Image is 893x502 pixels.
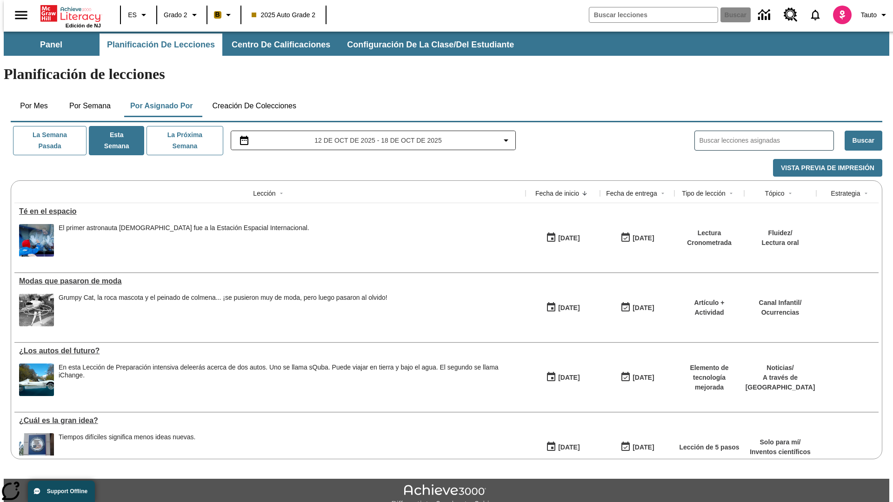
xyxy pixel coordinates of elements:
[679,443,739,452] p: Lección de 5 pasos
[543,299,583,317] button: 07/19/25: Primer día en que estuvo disponible la lección
[40,3,101,28] div: Portada
[4,32,889,56] div: Subbarra de navegación
[589,7,718,22] input: Buscar campo
[314,136,441,145] span: 12 de oct de 2025 - 18 de oct de 2025
[761,238,799,248] p: Lectura oral
[543,438,583,456] button: 04/07/25: Primer día en que estuvo disponible la lección
[558,442,580,453] div: [DATE]
[19,416,521,425] a: ¿Cuál es la gran idea?, Lecciones
[19,347,521,355] div: ¿Los autos del futuro?
[215,9,220,20] span: B
[682,189,726,198] div: Tipo de lección
[857,7,893,23] button: Perfil/Configuración
[123,95,200,117] button: Por asignado por
[28,481,95,502] button: Support Offline
[833,6,852,24] img: avatar image
[679,298,740,317] p: Artículo + Actividad
[160,7,204,23] button: Grado: Grado 2, Elige un grado
[633,302,654,314] div: [DATE]
[59,433,195,466] div: Tiempos difíciles significa menos ideas nuevas.
[59,363,521,396] div: En esta Lección de Preparación intensiva de leerás acerca de dos autos. Uno se llama sQuba. Puede...
[558,372,580,383] div: [DATE]
[5,33,98,56] button: Panel
[59,363,521,379] div: En esta Lección de Preparación intensiva de
[11,95,57,117] button: Por mes
[19,277,521,285] a: Modas que pasaron de moda, Lecciones
[773,159,882,177] button: Vista previa de impresión
[210,7,238,23] button: Boost El color de la clase es anaranjado claro. Cambiar el color de la clase.
[579,188,590,199] button: Sort
[340,33,521,56] button: Configuración de la clase/del estudiante
[765,189,784,198] div: Tópico
[59,294,387,326] div: Grumpy Cat, la roca mascota y el peinado de colmena... ¡se pusieron muy de moda, pero luego pasar...
[224,33,338,56] button: Centro de calificaciones
[100,33,222,56] button: Planificación de lecciones
[746,363,815,373] p: Noticias /
[778,2,803,27] a: Centro de recursos, Se abrirá en una pestaña nueva.
[759,298,802,308] p: Canal Infantil /
[40,4,101,23] a: Portada
[253,189,275,198] div: Lección
[59,224,309,232] div: El primer astronauta [DEMOGRAPHIC_DATA] fue a la Estación Espacial Internacional.
[831,189,860,198] div: Estrategia
[47,488,87,495] span: Support Offline
[679,363,740,392] p: Elemento de tecnología mejorada
[19,363,54,396] img: Un automóvil de alta tecnología flotando en el agua.
[19,416,521,425] div: ¿Cuál es la gran idea?
[66,23,101,28] span: Edición de NJ
[750,437,811,447] p: Solo para mí /
[543,229,583,247] button: 10/06/25: Primer día en que estuvo disponible la lección
[62,95,118,117] button: Por semana
[4,33,522,56] div: Subbarra de navegación
[861,10,877,20] span: Tauto
[4,66,889,83] h1: Planificación de lecciones
[803,3,827,27] a: Notificaciones
[235,135,512,146] button: Seleccione el intervalo de fechas opción del menú
[205,95,304,117] button: Creación de colecciones
[252,10,316,20] span: 2025 Auto Grade 2
[761,228,799,238] p: Fluidez /
[19,207,521,216] a: Té en el espacio, Lecciones
[107,40,215,50] span: Planificación de lecciones
[845,131,882,151] button: Buscar
[785,188,796,199] button: Sort
[89,126,144,155] button: Esta semana
[746,373,815,392] p: A través de [GEOGRAPHIC_DATA]
[19,294,54,326] img: foto en blanco y negro de una chica haciendo girar unos hula-hulas en la década de 1950
[124,7,153,23] button: Lenguaje: ES, Selecciona un idioma
[679,228,740,248] p: Lectura Cronometrada
[726,188,737,199] button: Sort
[19,277,521,285] div: Modas que pasaron de moda
[617,299,657,317] button: 06/30/26: Último día en que podrá accederse la lección
[657,188,668,199] button: Sort
[59,294,387,302] div: Grumpy Cat, la roca mascota y el peinado de colmena... ¡se pusieron muy de moda, pero luego pasar...
[500,135,512,146] svg: Collapse Date Range Filter
[617,229,657,247] button: 10/12/25: Último día en que podrá accederse la lección
[535,189,579,198] div: Fecha de inicio
[617,438,657,456] button: 04/13/26: Último día en que podrá accederse la lección
[19,433,54,466] img: Letrero cerca de un edificio dice Oficina de Patentes y Marcas de los Estados Unidos. La economía...
[759,308,802,317] p: Ocurrencias
[558,232,580,244] div: [DATE]
[276,188,287,199] button: Sort
[700,134,833,147] input: Buscar lecciones asignadas
[827,3,857,27] button: Escoja un nuevo avatar
[617,369,657,386] button: 08/01/26: Último día en que podrá accederse la lección
[164,10,187,20] span: Grado 2
[19,224,54,257] img: Un astronauta, el primero del Reino Unido que viaja a la Estación Espacial Internacional, saluda ...
[606,189,657,198] div: Fecha de entrega
[128,10,137,20] span: ES
[59,224,309,257] div: El primer astronauta británico fue a la Estación Espacial Internacional.
[633,442,654,453] div: [DATE]
[19,207,521,216] div: Té en el espacio
[59,363,499,379] testabrev: leerás acerca de dos autos. Uno se llama sQuba. Puede viajar en tierra y bajo el agua. El segundo...
[59,433,195,441] div: Tiempos difíciles significa menos ideas nuevas.
[40,40,62,50] span: Panel
[750,447,811,457] p: Inventos científicos
[232,40,330,50] span: Centro de calificaciones
[633,372,654,383] div: [DATE]
[860,188,872,199] button: Sort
